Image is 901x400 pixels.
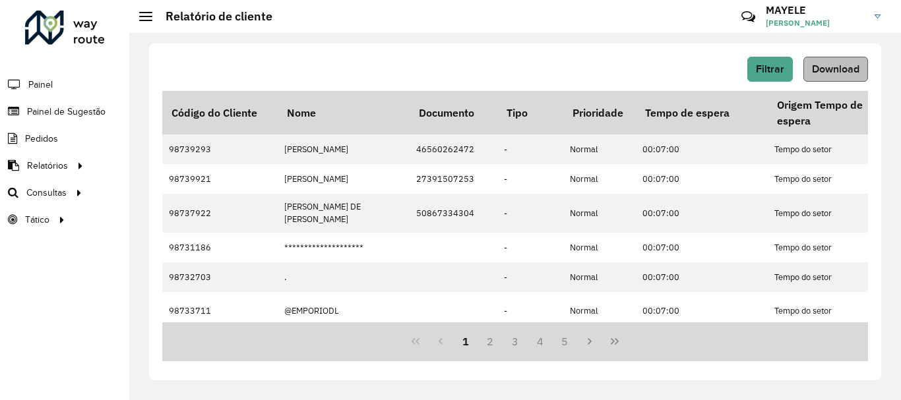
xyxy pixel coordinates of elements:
[768,164,900,194] td: Tempo do setor
[768,134,900,164] td: Tempo do setor
[497,292,563,330] td: -
[162,134,278,164] td: 98739293
[734,3,762,31] a: Contato Rápido
[553,329,578,354] button: 5
[478,329,503,354] button: 2
[563,91,636,134] th: Prioridade
[766,4,865,16] h3: MAYELE
[278,194,410,232] td: [PERSON_NAME] DE [PERSON_NAME]
[812,63,859,74] span: Download
[563,292,636,330] td: Normal
[768,233,900,262] td: Tempo do setor
[410,134,497,164] td: 46560262472
[278,292,410,330] td: @EMPORIODL
[28,78,53,92] span: Painel
[453,329,478,354] button: 1
[636,194,768,232] td: 00:07:00
[636,292,768,330] td: 00:07:00
[803,57,868,82] button: Download
[756,63,784,74] span: Filtrar
[162,91,278,134] th: Código do Cliente
[766,17,865,29] span: [PERSON_NAME]
[563,164,636,194] td: Normal
[768,194,900,232] td: Tempo do setor
[636,233,768,262] td: 00:07:00
[278,262,410,292] td: .
[410,164,497,194] td: 27391507253
[25,132,58,146] span: Pedidos
[528,329,553,354] button: 4
[162,262,278,292] td: 98732703
[563,134,636,164] td: Normal
[497,194,563,232] td: -
[747,57,793,82] button: Filtrar
[410,91,497,134] th: Documento
[577,329,602,354] button: Next Page
[278,91,410,134] th: Nome
[602,329,627,354] button: Last Page
[497,262,563,292] td: -
[563,262,636,292] td: Normal
[636,164,768,194] td: 00:07:00
[497,164,563,194] td: -
[162,194,278,232] td: 98737922
[278,134,410,164] td: [PERSON_NAME]
[410,194,497,232] td: 50867334304
[636,91,768,134] th: Tempo de espera
[278,164,410,194] td: [PERSON_NAME]
[768,262,900,292] td: Tempo do setor
[497,91,563,134] th: Tipo
[27,159,68,173] span: Relatórios
[563,194,636,232] td: Normal
[768,292,900,330] td: Tempo do setor
[27,105,106,119] span: Painel de Sugestão
[503,329,528,354] button: 3
[162,292,278,330] td: 98733711
[768,91,900,134] th: Origem Tempo de espera
[152,9,272,24] h2: Relatório de cliente
[636,134,768,164] td: 00:07:00
[162,164,278,194] td: 98739921
[563,233,636,262] td: Normal
[497,134,563,164] td: -
[162,233,278,262] td: 98731186
[497,233,563,262] td: -
[636,262,768,292] td: 00:07:00
[26,186,67,200] span: Consultas
[25,213,49,227] span: Tático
